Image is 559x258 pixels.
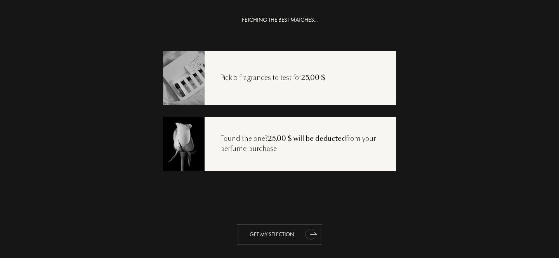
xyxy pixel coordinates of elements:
[268,134,346,143] span: 25,00 $ will be deducted
[205,73,341,83] div: Pick 5 fragrances to test for
[237,224,322,245] div: Get my selection
[205,134,396,154] div: Found the one? from your perfume purchase
[242,16,318,24] div: FETCHING THE BEST MATCHES...
[163,116,205,171] img: recoload3.png
[163,50,205,106] img: recoload1.png
[303,226,319,242] div: animation
[301,73,325,82] span: 25,00 $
